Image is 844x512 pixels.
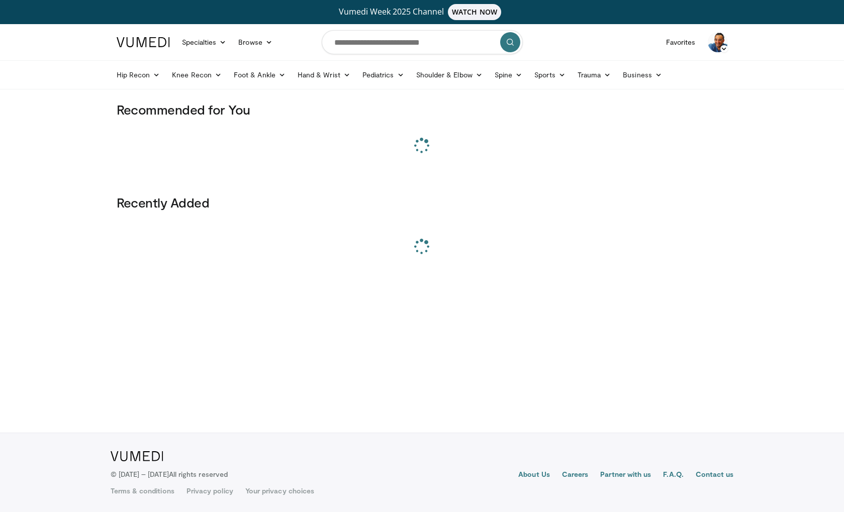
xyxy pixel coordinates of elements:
[617,65,668,85] a: Business
[663,469,683,481] a: F.A.Q.
[322,30,523,54] input: Search topics, interventions
[562,469,589,481] a: Careers
[489,65,528,85] a: Spine
[660,32,702,52] a: Favorites
[169,470,228,478] span: All rights reserved
[232,32,278,52] a: Browse
[528,65,572,85] a: Sports
[117,37,170,47] img: VuMedi Logo
[111,65,166,85] a: Hip Recon
[166,65,228,85] a: Knee Recon
[518,469,550,481] a: About Us
[600,469,651,481] a: Partner with us
[410,65,489,85] a: Shoulder & Elbow
[356,65,410,85] a: Pediatrics
[117,194,728,211] h3: Recently Added
[111,486,174,496] a: Terms & conditions
[708,32,728,52] img: Avatar
[186,486,233,496] a: Privacy policy
[292,65,356,85] a: Hand & Wrist
[245,486,314,496] a: Your privacy choices
[448,4,501,20] span: WATCH NOW
[176,32,233,52] a: Specialties
[117,101,728,118] h3: Recommended for You
[572,65,617,85] a: Trauma
[118,4,726,20] a: Vumedi Week 2025 ChannelWATCH NOW
[111,469,228,479] p: © [DATE] – [DATE]
[696,469,734,481] a: Contact us
[228,65,292,85] a: Foot & Ankle
[111,451,163,461] img: VuMedi Logo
